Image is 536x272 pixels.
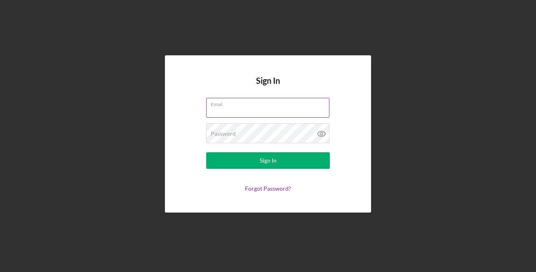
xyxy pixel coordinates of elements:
button: Sign In [206,152,330,169]
div: Sign In [260,152,277,169]
label: Email [211,98,329,107]
h4: Sign In [256,76,280,98]
a: Forgot Password? [245,185,291,192]
label: Password [211,130,236,137]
